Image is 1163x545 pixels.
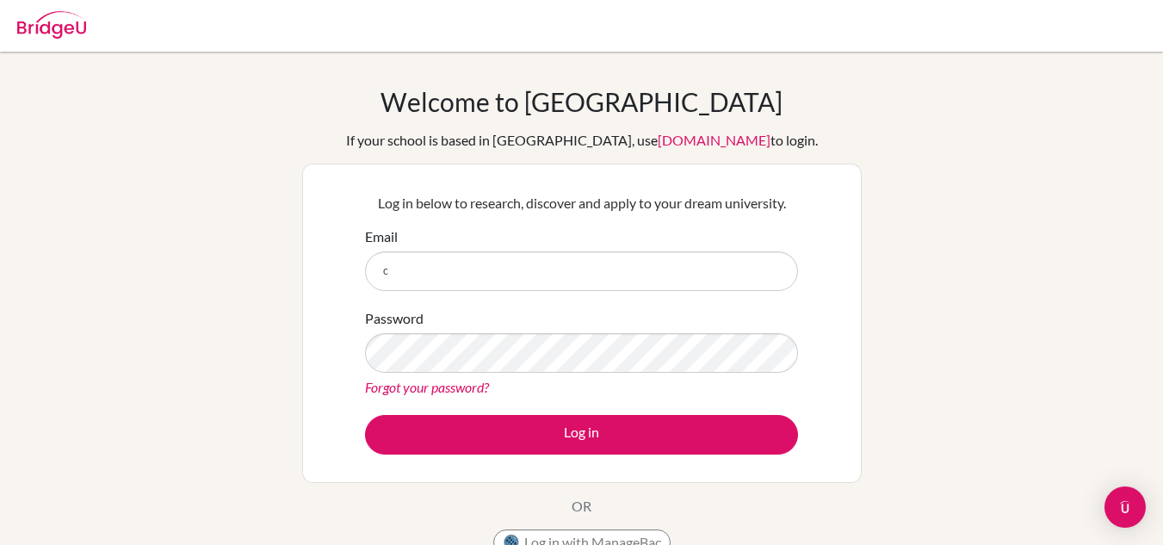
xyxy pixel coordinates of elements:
a: Forgot your password? [365,379,489,395]
img: Bridge-U [17,11,86,39]
div: Open Intercom Messenger [1104,486,1146,528]
a: [DOMAIN_NAME] [658,132,770,148]
div: If your school is based in [GEOGRAPHIC_DATA], use to login. [346,130,818,151]
p: Log in below to research, discover and apply to your dream university. [365,193,798,214]
h1: Welcome to [GEOGRAPHIC_DATA] [380,86,783,117]
label: Email [365,226,398,247]
p: OR [572,496,591,517]
button: Log in [365,415,798,455]
label: Password [365,308,424,329]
